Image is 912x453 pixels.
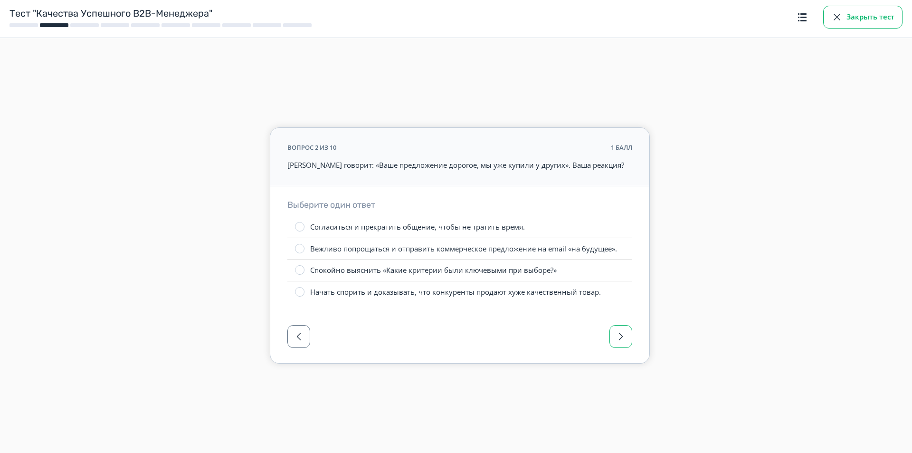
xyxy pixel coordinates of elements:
[287,160,632,171] p: [PERSON_NAME] говорит: «Ваше предложение дорогое, мы уже купили у других». Ваша реакция?
[9,7,760,19] h1: Тест "Качества Успешного B2B-Менеджера"
[287,200,632,211] h3: Выберите один ответ
[310,222,525,232] div: Согласиться и прекратить общение, чтобы не тратить время.
[287,143,336,153] div: вопрос 2 из 10
[310,287,601,297] div: Начать спорить и доказывать, что конкуренты продают хуже качественный товар.
[611,143,632,153] div: 1 балл
[823,6,902,29] button: Закрыть тест
[310,265,557,275] div: Спокойно выяснить «Какие критерии были ключевыми при выборе?»
[310,244,617,254] div: Вежливо попрощаться и отправить коммерческое предложение на email «на будущее».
